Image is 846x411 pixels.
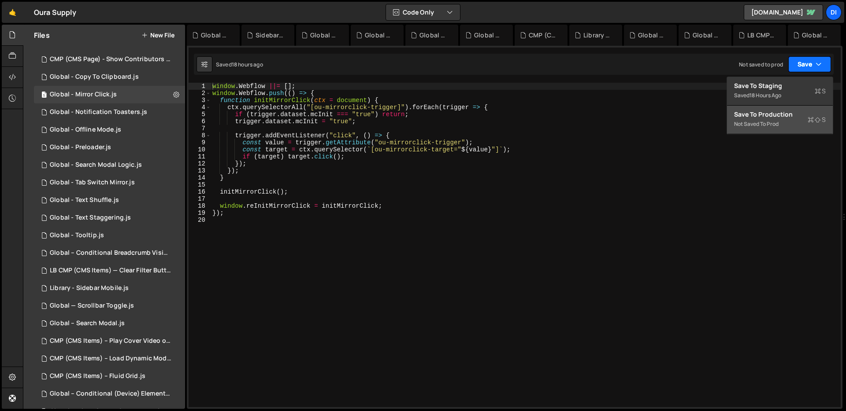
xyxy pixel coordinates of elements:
a: [DOMAIN_NAME] [744,4,823,20]
div: Global – Conditional (Device) Element Visibility.js [50,390,171,398]
div: Library - Sidebar Mobile.js [583,31,612,40]
div: 14937/44593.js [34,279,185,297]
div: 16 [189,188,211,195]
div: 5 [189,111,211,118]
div: Global - Text Staggering.js [419,31,448,40]
div: 14937/39947.js [34,297,185,315]
div: 14 [189,174,211,181]
button: New File [141,32,174,39]
div: 11 [189,153,211,160]
div: Global - Search Modal Logic.js [365,31,393,40]
div: 14937/44170.js [34,244,188,262]
div: 14937/44781.js [34,209,185,227]
div: 14937/44194.js [34,51,188,68]
div: Not saved to prod [734,119,826,129]
div: Global – Search Modal.js [50,319,125,327]
div: 6 [189,118,211,125]
div: 18 hours ago [232,61,263,68]
button: Save to StagingS Saved18 hours ago [727,77,833,106]
div: Global - Offline Mode.js [50,126,121,134]
div: Save to Production [734,110,826,119]
div: 14937/44585.js [34,103,185,121]
div: LB CMP (CMS Items) — Clear Filter Buttons.js [50,267,171,275]
div: 14937/38918.js [34,367,185,385]
div: 18 [189,202,211,209]
button: Code Only [386,4,460,20]
div: CMP (CMS Items) – Fluid Grid.js [50,372,145,380]
div: Global - Preloader.js [50,143,111,151]
div: Global - Tab Switch Mirror.js [50,179,135,187]
div: 14937/44586.js [34,121,185,139]
div: 14937/44471.js [34,86,185,103]
span: 1 [41,92,47,99]
div: 9 [189,139,211,146]
div: Global - Copy To Clipboard.js [802,31,830,40]
div: Global - Text Shuffle.js [50,196,119,204]
div: CMP (CMS Items) – Play Cover Video on Hover.js [50,337,171,345]
div: 4 [189,104,211,111]
h2: Files [34,30,50,40]
div: Global – Conditional Breadcrumb Visibility.js [50,249,171,257]
div: 14937/38910.js [34,350,188,367]
div: 14937/43958.js [34,139,185,156]
div: 14937/44779.js [34,191,185,209]
div: Global — Scrollbar Toggle.js [50,302,134,310]
div: 13 [189,167,211,174]
div: Library - Sidebar Mobile.js [50,284,129,292]
div: 14937/44562.js [34,227,185,244]
div: 19 [189,209,211,217]
div: Global - Notification Toasters.js [50,108,147,116]
div: 14937/38901.js [34,332,188,350]
div: 2 [189,90,211,97]
div: CMP (CMS Page) - Show Contributors Name.js [50,55,171,63]
div: Saved [734,90,826,101]
div: Global - Search Modal Logic.js [50,161,142,169]
div: 14937/43376.js [34,262,188,279]
div: Global - Notification Toasters.js [693,31,721,40]
div: 12 [189,160,211,167]
div: Global - Text Staggering.js [50,214,131,222]
div: Saved [216,61,263,68]
div: 20 [189,217,211,224]
div: 14937/38913.js [34,315,185,332]
div: Global - Text Staggering.css [310,31,338,40]
div: CMP (CMS Items) – Load Dynamic Modal (AJAX).js [50,355,171,363]
div: 17 [189,195,211,202]
div: 1 [189,83,211,90]
div: 14937/44851.js [34,156,185,174]
div: Save to Staging [734,81,826,90]
div: Global - Offline Mode.js [638,31,666,40]
span: S [808,115,826,124]
span: S [815,87,826,95]
div: CMP (CMS Page) - Rich Text Highlight Pill.js [529,31,557,40]
div: Global - Tooltip.js [50,231,104,239]
div: 3 [189,97,211,104]
div: Global - Copy To Clipboard.js [50,73,139,81]
div: 7 [189,125,211,132]
button: Save [788,56,831,72]
div: Oura Supply [34,7,76,18]
div: 15 [189,181,211,188]
div: Global - Mirror Click.js [50,91,117,99]
a: 🤙 [2,2,23,23]
div: 10 [189,146,211,153]
div: Global - Tab Switch Mirror.js [201,31,229,40]
a: Di [826,4,842,20]
button: Save to ProductionS Not saved to prod [727,106,833,134]
div: 14937/44975.js [34,174,185,191]
div: Global - Text Shuffle.js [474,31,502,40]
div: Not saved to prod [739,61,783,68]
div: Sidebar — UI States & Interactions.css [256,31,284,40]
div: LB CMP (CMS Items) — Clear Filter Buttons.js [747,31,775,40]
div: 18 hours ago [750,92,781,99]
div: 8 [189,132,211,139]
div: 14937/44582.js [34,68,185,86]
div: 14937/38915.js [34,385,188,403]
